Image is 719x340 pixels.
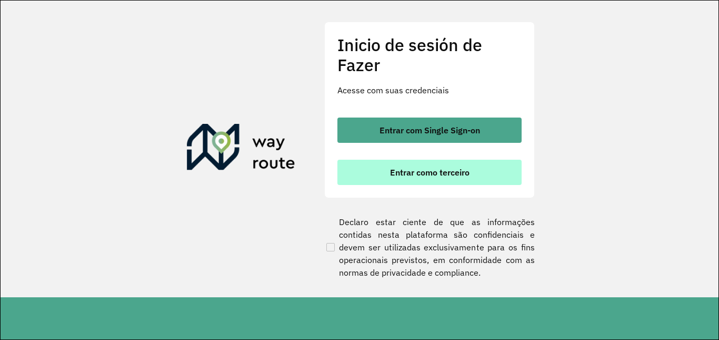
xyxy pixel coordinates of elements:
[337,160,522,185] button: botón
[339,216,535,279] font: Declaro estar ciente de que as informações contidas nesta plataforma são confidenciais e devem se...
[187,124,295,174] img: Roteirizador AmbevTech
[337,118,522,143] button: botón
[337,35,522,75] h2: Inicio de sesión de Fazer
[337,84,522,96] p: Acesse com suas credenciais
[390,167,470,178] font: Entrar como terceiro
[380,125,480,135] font: Entrar com Single Sign-on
